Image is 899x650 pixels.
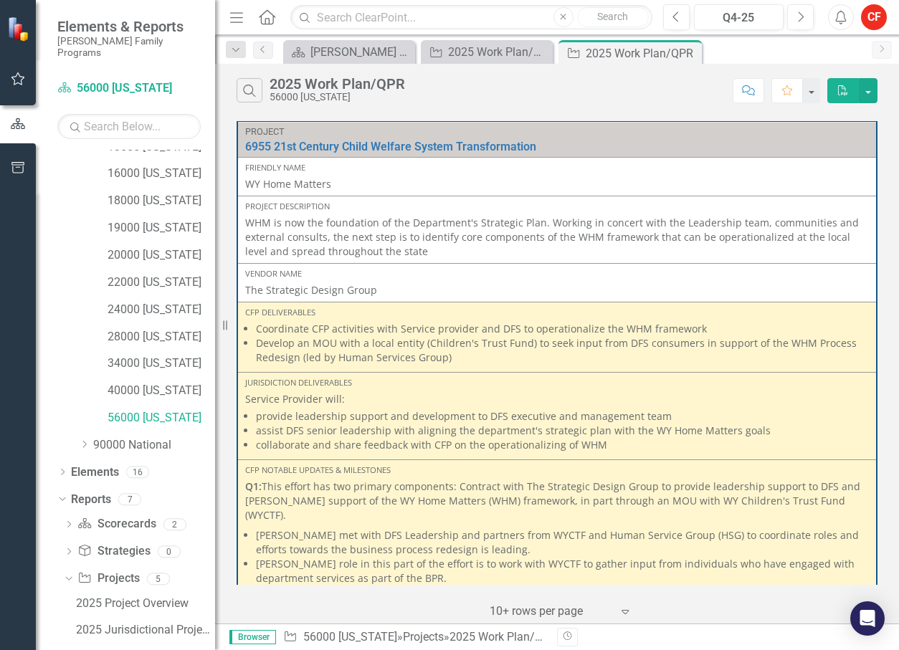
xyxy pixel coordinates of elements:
[108,220,215,236] a: 19000 [US_STATE]
[699,9,779,27] div: Q4-25
[256,438,869,452] li: collaborate and share feedback with CFP on the operationalizing of WHM
[108,383,215,399] a: 40000 [US_STATE]
[229,630,276,644] span: Browser
[256,424,869,438] li: assist DFS senior leadership with aligning the department's strategic plan with the WY Home Matte...
[449,630,557,644] div: 2025 Work Plan/QPR
[283,629,546,646] div: » »
[245,162,869,173] div: Friendly Name
[245,377,869,388] div: Jurisdiction Deliverables
[256,557,869,586] li: [PERSON_NAME] role in this part of the effort is to work with WYCTF to gather input from individu...
[108,410,215,426] a: 56000 [US_STATE]
[108,329,215,345] a: 28000 [US_STATE]
[850,601,885,636] div: Open Intercom Messenger
[147,573,170,585] div: 5
[158,545,181,558] div: 0
[270,76,405,92] div: 2025 Work Plan/QPR
[245,479,262,493] strong: Q1:
[403,630,444,644] a: Projects
[270,92,405,102] div: 56000 [US_STATE]
[303,630,397,644] a: 56000 [US_STATE]
[245,140,869,153] a: 6955 21st Century Child Welfare System Transformation
[597,11,628,22] span: Search
[287,43,412,61] a: [PERSON_NAME] Overview
[256,336,869,365] li: Develop an MOU with a local entity (Children's Trust Fund) to seek input from DFS consumers in su...
[71,492,111,508] a: Reports
[108,355,215,372] a: 34000 [US_STATE]
[57,114,201,139] input: Search Below...
[245,216,869,259] p: WHM is now the foundation of the Department's Strategic Plan. Working in concert with the Leaders...
[57,80,201,97] a: 56000 [US_STATE]
[256,409,869,424] li: provide leadership support and development to DFS executive and management team
[108,302,215,318] a: 24000 [US_STATE]
[77,516,156,532] a: Scorecards
[245,464,869,476] div: CFP Notable Updates & Milestones
[448,43,549,61] div: 2025 Work Plan/QPR
[245,392,869,406] p: Service Provider will:
[694,4,784,30] button: Q4-25
[861,4,887,30] button: CF
[245,177,331,191] span: WY Home Matters
[424,43,549,61] a: 2025 Work Plan/QPR
[245,201,869,212] div: Project Description
[118,493,141,505] div: 7
[57,35,201,59] small: [PERSON_NAME] Family Programs
[93,437,215,454] a: 90000 National
[163,518,186,530] div: 2
[77,543,150,560] a: Strategies
[245,283,377,297] span: The Strategic Design Group
[126,466,149,478] div: 16
[245,127,869,137] div: Project
[290,5,652,30] input: Search ClearPoint...
[72,592,215,615] a: 2025 Project Overview
[72,618,215,641] a: 2025 Jurisdictional Projects Assessment
[7,16,32,42] img: ClearPoint Strategy
[577,7,649,27] button: Search
[108,274,215,291] a: 22000 [US_STATE]
[586,44,698,62] div: 2025 Work Plan/QPR
[108,193,215,209] a: 18000 [US_STATE]
[245,268,869,279] div: Vendor Name
[245,307,869,318] div: CFP Deliverables
[57,18,201,35] span: Elements & Reports
[76,623,215,636] div: 2025 Jurisdictional Projects Assessment
[71,464,119,481] a: Elements
[245,479,869,525] p: This effort has two primary components: Contract with The Strategic Design Group to provide leade...
[256,322,869,336] li: Coordinate CFP activities with Service provider and DFS to operationalize the WHM framework
[108,166,215,182] a: 16000 [US_STATE]
[76,597,215,610] div: 2025 Project Overview
[256,528,869,557] li: [PERSON_NAME] met with DFS Leadership and partners from WYCTF and Human Service Group (HSG) to co...
[108,247,215,264] a: 20000 [US_STATE]
[77,570,139,587] a: Projects
[310,43,412,61] div: [PERSON_NAME] Overview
